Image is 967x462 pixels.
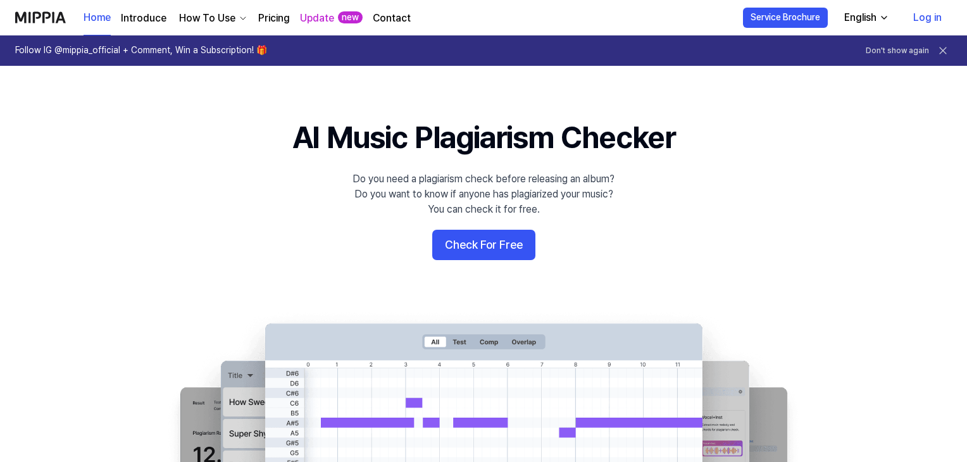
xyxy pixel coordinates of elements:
[834,5,897,30] button: English
[743,8,828,28] button: Service Brochure
[292,116,675,159] h1: AI Music Plagiarism Checker
[84,1,111,35] a: Home
[300,11,334,26] a: Update
[15,44,267,57] h1: Follow IG @mippia_official + Comment, Win a Subscription! 🎁
[432,230,535,260] button: Check For Free
[373,11,411,26] a: Contact
[258,11,290,26] a: Pricing
[177,11,238,26] div: How To Use
[121,11,166,26] a: Introduce
[338,11,363,24] div: new
[352,172,615,217] div: Do you need a plagiarism check before releasing an album? Do you want to know if anyone has plagi...
[177,11,248,26] button: How To Use
[866,46,929,56] button: Don't show again
[842,10,879,25] div: English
